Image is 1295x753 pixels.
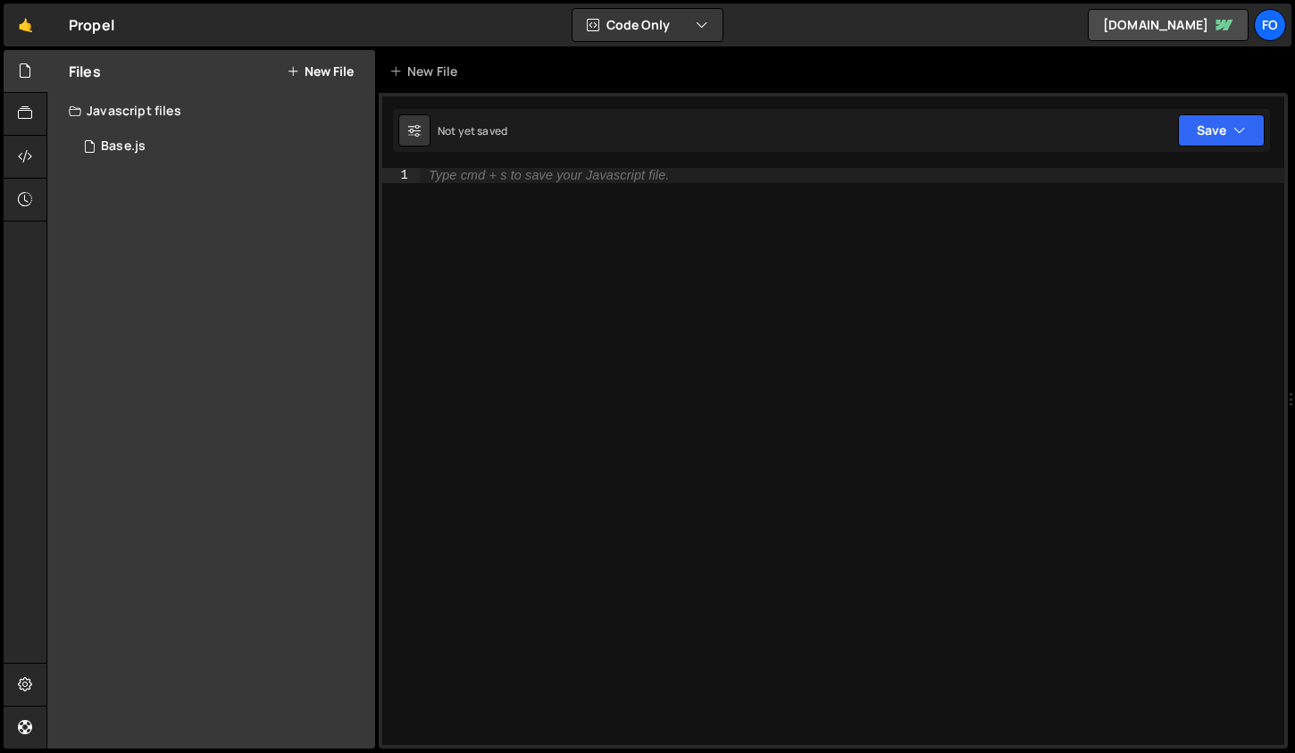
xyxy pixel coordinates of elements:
a: [DOMAIN_NAME] [1088,9,1249,41]
div: Not yet saved [438,123,507,138]
div: Type cmd + s to save your Javascript file. [429,169,669,182]
button: New File [287,64,354,79]
button: Save [1178,114,1265,146]
div: 1 [382,168,420,183]
div: Javascript files [47,93,375,129]
div: New File [389,63,464,80]
a: fo [1254,9,1286,41]
a: 🤙 [4,4,47,46]
div: 17111/47186.js [69,129,375,164]
div: Base.js [101,138,146,155]
div: Propel [69,14,114,36]
button: Code Only [572,9,723,41]
h2: Files [69,62,101,81]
